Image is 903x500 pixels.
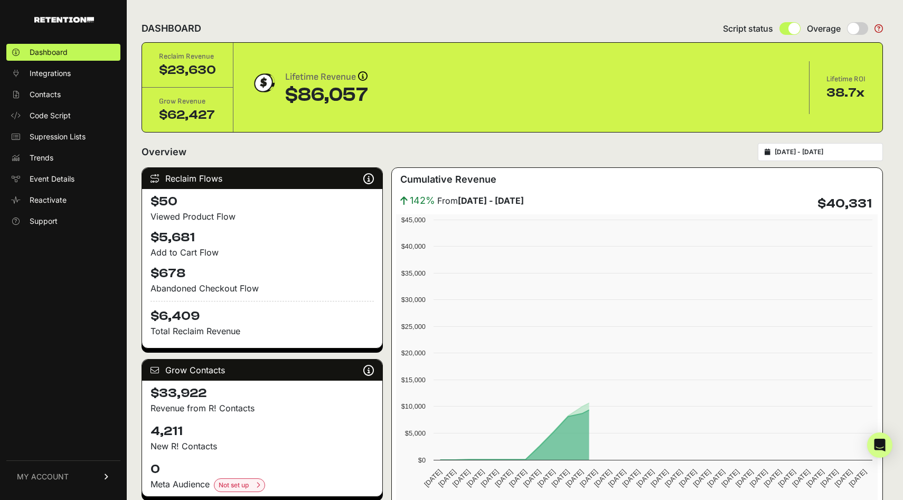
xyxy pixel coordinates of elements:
[807,22,841,35] span: Overage
[30,110,71,121] span: Code Script
[723,22,773,35] span: Script status
[30,195,67,205] span: Reactivate
[621,468,642,488] text: [DATE]
[437,194,524,207] span: From
[30,131,86,142] span: Supression Lists
[748,468,769,488] text: [DATE]
[536,468,557,488] text: [DATE]
[159,107,216,124] div: $62,427
[479,468,500,488] text: [DATE]
[34,17,94,23] img: Retention.com
[458,195,524,206] strong: [DATE] - [DATE]
[142,360,382,381] div: Grow Contacts
[819,468,840,488] text: [DATE]
[150,440,374,452] p: New R! Contacts
[451,468,472,488] text: [DATE]
[401,402,426,410] text: $10,000
[6,86,120,103] a: Contacts
[848,468,868,488] text: [DATE]
[401,296,426,304] text: $30,000
[720,468,741,488] text: [DATE]
[401,242,426,250] text: $40,000
[401,349,426,357] text: $20,000
[30,47,68,58] span: Dashboard
[635,468,656,488] text: [DATE]
[6,192,120,209] a: Reactivate
[150,246,374,259] div: Add to Cart Flow
[150,301,374,325] h4: $6,409
[17,471,69,482] span: MY ACCOUNT
[142,21,201,36] h2: DASHBOARD
[663,468,684,488] text: [DATE]
[867,432,892,458] div: Open Intercom Messenger
[150,282,374,295] div: Abandoned Checkout Flow
[401,216,426,224] text: $45,000
[150,325,374,337] p: Total Reclaim Revenue
[706,468,727,488] text: [DATE]
[649,468,670,488] text: [DATE]
[150,193,374,210] h4: $50
[437,468,457,488] text: [DATE]
[30,68,71,79] span: Integrations
[159,62,216,79] div: $23,630
[150,265,374,282] h4: $678
[6,107,120,124] a: Code Script
[142,168,382,189] div: Reclaim Flows
[565,468,585,488] text: [DATE]
[734,468,755,488] text: [DATE]
[6,171,120,187] a: Event Details
[826,74,866,84] div: Lifetime ROI
[150,210,374,223] div: Viewed Product Flow
[142,145,186,159] h2: Overview
[150,461,374,478] h4: 0
[418,456,426,464] text: $0
[159,51,216,62] div: Reclaim Revenue
[692,468,712,488] text: [DATE]
[30,89,61,100] span: Contacts
[401,376,426,384] text: $15,000
[6,65,120,82] a: Integrations
[410,193,435,208] span: 142%
[777,468,797,488] text: [DATE]
[6,44,120,61] a: Dashboard
[6,149,120,166] a: Trends
[550,468,571,488] text: [DATE]
[607,468,627,488] text: [DATE]
[833,468,854,488] text: [DATE]
[405,429,426,437] text: $5,000
[522,468,542,488] text: [DATE]
[507,468,528,488] text: [DATE]
[826,84,866,101] div: 38.7x
[150,478,374,492] div: Meta Audience
[30,153,53,163] span: Trends
[678,468,698,488] text: [DATE]
[285,70,368,84] div: Lifetime Revenue
[150,423,374,440] h4: 4,211
[465,468,486,488] text: [DATE]
[150,229,374,246] h4: $5,681
[150,402,374,414] p: Revenue from R! Contacts
[423,468,444,488] text: [DATE]
[401,269,426,277] text: $35,000
[400,172,496,187] h3: Cumulative Revenue
[159,96,216,107] div: Grow Revenue
[791,468,812,488] text: [DATE]
[30,174,74,184] span: Event Details
[250,70,277,96] img: dollar-coin-05c43ed7efb7bc0c12610022525b4bbbb207c7efeef5aecc26f025e68dcafac9.png
[6,460,120,493] a: MY ACCOUNT
[763,468,783,488] text: [DATE]
[578,468,599,488] text: [DATE]
[30,216,58,227] span: Support
[150,385,374,402] h4: $33,922
[592,468,613,488] text: [DATE]
[6,213,120,230] a: Support
[805,468,825,488] text: [DATE]
[817,195,872,212] h4: $40,331
[401,323,426,331] text: $25,000
[285,84,368,106] div: $86,057
[494,468,514,488] text: [DATE]
[6,128,120,145] a: Supression Lists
